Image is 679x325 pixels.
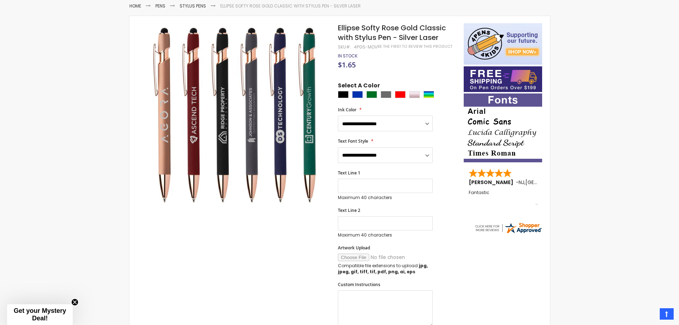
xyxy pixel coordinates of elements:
div: Availability [338,53,357,59]
span: Custom Instructions [338,281,380,288]
p: Compatible file extensions to upload: [338,263,433,274]
div: Get your Mystery Deal!Close teaser [7,304,73,325]
span: [GEOGRAPHIC_DATA] [525,179,578,186]
a: Be the first to review this product [377,44,452,49]
img: 4pens 4 kids [464,23,542,65]
img: Free shipping on orders over $199 [464,66,542,92]
img: Ellipse Softy Rose Gold Classic with Stylus Pen - Silver Laser [144,22,329,208]
span: Text Line 2 [338,207,360,213]
div: Rose Gold [409,91,420,98]
span: In stock [338,53,357,59]
div: Grey [381,91,391,98]
img: 4pens.com widget logo [474,222,542,234]
a: Stylus Pens [180,3,206,9]
div: Green [366,91,377,98]
div: 4PGS-MOV [354,44,377,50]
div: Blue [352,91,363,98]
strong: SKU [338,44,351,50]
span: Ink Color [338,107,356,113]
span: Artwork Upload [338,245,370,251]
button: Close teaser [71,299,78,306]
span: Ellipse Softy Rose Gold Classic with Stylus Pen - Silver Laser [338,23,446,42]
span: Text Line 1 [338,170,360,176]
a: Pens [155,3,165,9]
a: Home [129,3,141,9]
span: Select A Color [338,82,380,91]
img: font-personalization-examples [464,93,542,162]
li: Ellipse Softy Rose Gold Classic with Stylus Pen - Silver Laser [220,3,361,9]
span: [PERSON_NAME] [469,179,516,186]
span: Get your Mystery Deal! [14,307,66,322]
a: 4pens.com certificate URL [474,230,542,236]
div: Assorted [423,91,434,98]
iframe: Google Customer Reviews [620,306,679,325]
p: Maximum 40 characters [338,195,433,200]
span: $1.65 [338,60,356,70]
span: NJ [519,179,524,186]
p: Maximum 40 characters [338,232,433,238]
div: Red [395,91,406,98]
div: Fantastic [469,190,538,205]
div: Black [338,91,349,98]
strong: jpg, jpeg, gif, tiff, tif, pdf, png, ai, eps [338,263,428,274]
span: Text Font Style [338,138,368,144]
span: - , [516,179,578,186]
